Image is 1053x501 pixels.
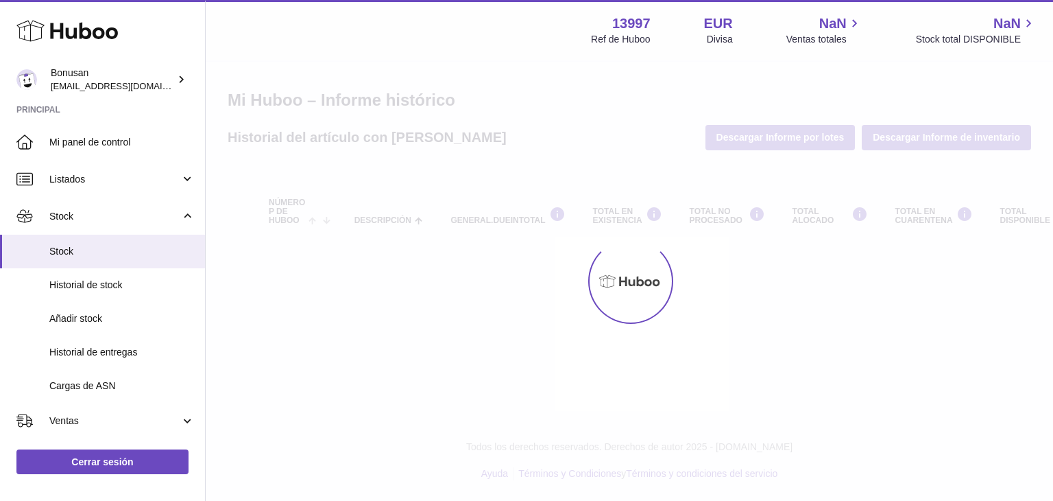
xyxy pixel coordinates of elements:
[49,279,195,292] span: Historial de stock
[612,14,651,33] strong: 13997
[819,14,847,33] span: NaN
[49,210,180,223] span: Stock
[591,33,650,46] div: Ref de Huboo
[786,14,862,46] a: NaN Ventas totales
[49,415,180,428] span: Ventas
[707,33,733,46] div: Divisa
[916,14,1037,46] a: NaN Stock total DISPONIBLE
[49,312,195,325] span: Añadir stock
[49,173,180,186] span: Listados
[51,80,202,91] span: [EMAIL_ADDRESS][DOMAIN_NAME]
[51,67,174,93] div: Bonusan
[16,450,189,474] a: Cerrar sesión
[16,69,37,90] img: info@bonusan.es
[704,14,733,33] strong: EUR
[916,33,1037,46] span: Stock total DISPONIBLE
[49,136,195,149] span: Mi panel de control
[49,245,195,258] span: Stock
[49,380,195,393] span: Cargas de ASN
[49,346,195,359] span: Historial de entregas
[993,14,1021,33] span: NaN
[786,33,862,46] span: Ventas totales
